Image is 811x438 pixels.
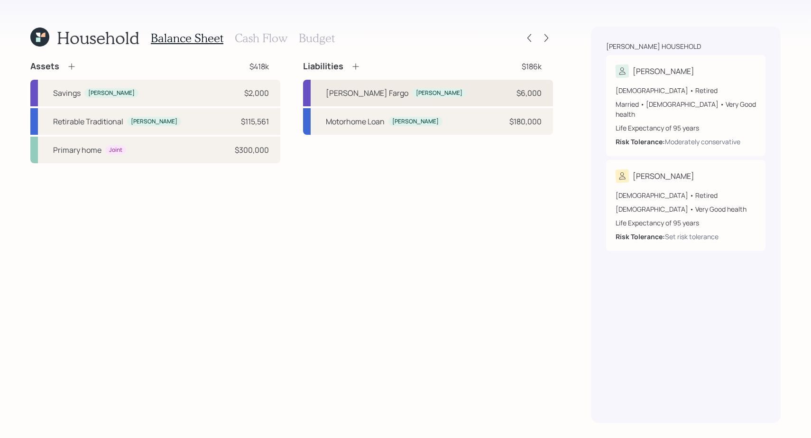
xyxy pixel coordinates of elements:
[57,28,139,48] h1: Household
[416,89,462,97] div: [PERSON_NAME]
[509,116,542,127] div: $180,000
[616,190,756,200] div: [DEMOGRAPHIC_DATA] • Retired
[249,61,269,72] div: $418k
[633,170,694,182] div: [PERSON_NAME]
[616,232,665,241] b: Risk Tolerance:
[30,61,59,72] h4: Assets
[633,65,694,77] div: [PERSON_NAME]
[53,116,123,127] div: Retirable Traditional
[606,42,701,51] div: [PERSON_NAME] household
[303,61,343,72] h4: Liabilities
[516,87,542,99] div: $6,000
[616,85,756,95] div: [DEMOGRAPHIC_DATA] • Retired
[616,204,756,214] div: [DEMOGRAPHIC_DATA] • Very Good health
[299,31,335,45] h3: Budget
[326,116,385,127] div: Motorhome Loan
[244,87,269,99] div: $2,000
[522,61,542,72] div: $186k
[88,89,135,97] div: [PERSON_NAME]
[616,218,756,228] div: Life Expectancy of 95 years
[665,232,719,242] div: Set risk tolerance
[241,116,269,127] div: $115,561
[109,146,122,154] div: Joint
[616,99,756,119] div: Married • [DEMOGRAPHIC_DATA] • Very Good health
[392,118,439,126] div: [PERSON_NAME]
[131,118,177,126] div: [PERSON_NAME]
[151,31,223,45] h3: Balance Sheet
[326,87,408,99] div: [PERSON_NAME] Fargo
[235,31,287,45] h3: Cash Flow
[53,87,81,99] div: Savings
[665,137,740,147] div: Moderately conservative
[53,144,101,156] div: Primary home
[616,123,756,133] div: Life Expectancy of 95 years
[616,137,665,146] b: Risk Tolerance:
[235,144,269,156] div: $300,000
